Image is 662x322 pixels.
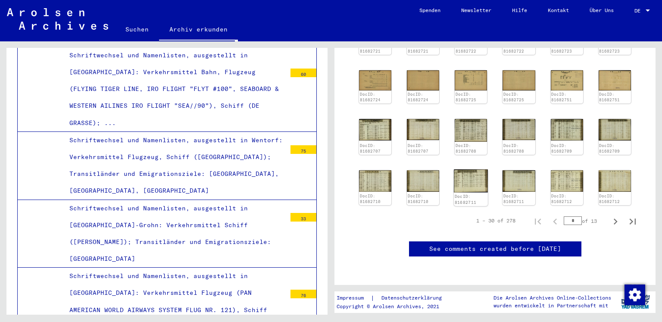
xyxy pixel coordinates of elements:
a: DocID: 81682721 [408,43,428,53]
img: 002.jpg [599,70,631,91]
div: Schriftwechsel und Namenlisten, ausgestellt in [GEOGRAPHIC_DATA]-Grohn: Verkehrsmittel Schiff ([P... [63,200,286,268]
img: 001.jpg [551,70,583,91]
a: DocID: 81682709 [551,143,572,154]
img: 002.jpg [503,70,535,91]
a: Impressum [337,294,371,303]
img: 001.jpg [455,70,487,91]
p: Die Arolsen Archives Online-Collections [493,294,611,302]
img: 001.jpg [359,170,391,192]
img: 001.jpg [551,119,583,141]
img: Arolsen_neg.svg [7,8,108,30]
img: 002.jpg [503,170,535,192]
a: DocID: 81682710 [408,194,428,204]
div: 75 [290,145,316,154]
a: DocID: 81682709 [599,143,620,154]
img: 001.jpg [551,170,583,192]
a: DocID: 81682712 [551,194,572,204]
div: 33 [290,213,316,222]
p: wurden entwickelt in Partnerschaft mit [493,302,611,309]
button: Next page [607,212,624,229]
button: Previous page [546,212,564,229]
a: DocID: 81682751 [599,92,620,103]
img: 001.jpg [359,119,391,141]
a: DocID: 81682722 [456,43,476,53]
span: DE [634,8,644,14]
img: 001.jpg [455,119,487,142]
img: 002.jpg [407,70,439,91]
a: DocID: 81682711 [455,194,476,205]
a: DocID: 81682723 [551,43,572,53]
a: DocID: 81682707 [408,143,428,154]
img: yv_logo.png [619,291,652,313]
a: DocID: 81682707 [360,143,381,154]
a: DocID: 81682708 [503,143,524,154]
div: 1 – 30 of 278 [476,217,515,225]
a: DocID: 81682724 [408,92,428,103]
a: DocID: 81682712 [599,194,620,204]
img: 002.jpg [599,119,631,141]
img: 002.jpg [599,170,631,191]
a: Datenschutzerklärung [375,294,452,303]
a: DocID: 81682711 [503,194,524,204]
div: Zustimmung ändern [624,284,645,305]
a: See comments created before [DATE] [429,244,561,253]
img: 002.jpg [407,119,439,140]
a: Archiv erkunden [159,19,238,41]
img: 001.jpg [454,169,488,193]
a: DocID: 81682725 [503,92,524,103]
a: DocID: 81682721 [360,43,381,53]
div: | [337,294,452,303]
a: DocID: 81682708 [456,143,476,154]
a: Suchen [115,19,159,40]
img: Zustimmung ändern [625,284,645,305]
div: 76 [290,290,316,298]
button: First page [529,212,546,229]
a: DocID: 81682725 [456,92,476,103]
p: Copyright © Arolsen Archives, 2021 [337,303,452,310]
div: 60 [290,69,316,77]
div: of 13 [564,217,607,225]
a: DocID: 81682723 [599,43,620,53]
div: Schriftwechsel und Namenlisten, ausgestellt in [GEOGRAPHIC_DATA]: Verkehrsmittel Bahn, Flugzeug (... [63,47,286,131]
button: Last page [624,212,641,229]
a: DocID: 81682722 [503,43,524,53]
img: 001.jpg [359,70,391,91]
a: DocID: 81682724 [360,92,381,103]
div: Schriftwechsel und Namenlisten, ausgestellt in Wentorf: Verkehrsmittel Flugzeug, Schiff ([GEOGRAP... [63,132,286,200]
a: DocID: 81682751 [551,92,572,103]
img: 002.jpg [503,119,535,140]
img: 002.jpg [407,170,439,192]
a: DocID: 81682710 [360,194,381,204]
